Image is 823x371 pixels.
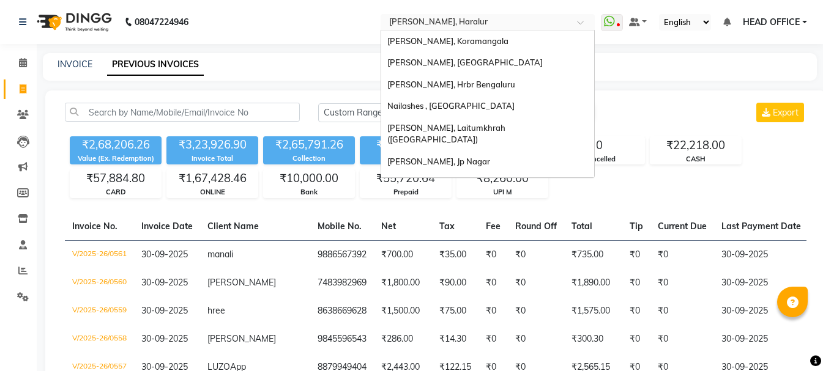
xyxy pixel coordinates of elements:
td: ₹0 [650,269,714,297]
td: ₹0 [508,240,564,269]
span: Invoice Date [141,221,193,232]
div: UPI M [457,187,548,197]
td: V/2025-26/0561 [65,240,134,269]
span: [PERSON_NAME], Laitumkhrah ([GEOGRAPHIC_DATA]) [387,123,507,145]
span: Client Name [207,221,259,232]
span: [PERSON_NAME] [207,277,276,288]
td: ₹0 [622,297,650,325]
span: Round Off [515,221,557,232]
td: ₹1,575.00 [564,297,622,325]
div: ₹55,720.64 [360,136,452,153]
td: ₹0 [622,325,650,353]
div: CASH [650,154,741,164]
td: ₹0 [650,325,714,353]
td: 9845596543 [310,325,374,353]
td: 30-09-2025 [714,297,808,325]
td: 30-09-2025 [714,325,808,353]
td: ₹1,890.00 [564,269,622,297]
td: ₹0 [479,325,508,353]
div: Prepaid [360,187,451,197]
td: ₹35.00 [432,240,479,269]
td: V/2025-26/0558 [65,325,134,353]
span: 30-09-2025 [141,305,188,316]
div: Invoice Total [166,153,258,164]
span: Total [572,221,592,232]
span: Mobile No. [318,221,362,232]
span: Fee [486,221,501,232]
td: ₹1,500.00 [374,297,432,325]
td: ₹1,800.00 [374,269,432,297]
iframe: chat widget [772,322,811,359]
span: Tip [630,221,643,232]
span: Tax [439,221,455,232]
td: ₹0 [650,240,714,269]
span: manali [207,249,233,260]
td: ₹0 [508,297,564,325]
span: Last Payment Date [721,221,801,232]
span: [PERSON_NAME], Jp Nagar [387,156,490,166]
span: [PERSON_NAME], Koramangala [387,36,508,46]
button: Export [756,103,804,122]
td: ₹0 [622,269,650,297]
div: Bank [264,187,354,197]
td: 7483982969 [310,269,374,297]
div: ₹22,218.00 [650,137,741,154]
b: 08047224946 [135,5,188,39]
div: Cancelled [554,154,644,164]
div: Collection [263,153,355,164]
td: V/2025-26/0560 [65,269,134,297]
td: ₹0 [650,297,714,325]
td: ₹0 [479,297,508,325]
td: ₹0 [508,269,564,297]
div: ₹55,720.64 [360,170,451,187]
td: V/2025-26/0559 [65,297,134,325]
span: Invoice No. [72,221,117,232]
a: PREVIOUS INVOICES [107,54,204,76]
td: ₹14.30 [432,325,479,353]
td: 9886567392 [310,240,374,269]
td: ₹300.30 [564,325,622,353]
a: INVOICE [58,59,92,70]
td: 30-09-2025 [714,269,808,297]
span: hree [207,305,225,316]
div: ₹57,884.80 [70,170,161,187]
input: Search by Name/Mobile/Email/Invoice No [65,103,300,122]
div: ₹8,260.00 [457,170,548,187]
span: [PERSON_NAME], Hrbr Bengaluru [387,79,515,89]
span: [PERSON_NAME], [GEOGRAPHIC_DATA] [387,57,543,67]
div: 0 [554,137,644,154]
td: ₹286.00 [374,325,432,353]
span: HEAD OFFICE [743,16,800,29]
td: ₹735.00 [564,240,622,269]
span: Current Due [658,221,707,232]
div: ₹3,23,926.90 [166,136,258,153]
img: logo [31,5,115,39]
td: 8638669628 [310,297,374,325]
div: Value (Ex. Redemption) [70,153,162,164]
span: [PERSON_NAME] [207,333,276,344]
td: ₹75.00 [432,297,479,325]
div: ONLINE [167,187,258,197]
span: Nailashes , [GEOGRAPHIC_DATA] [387,101,515,111]
span: Export [773,107,799,118]
div: ₹2,68,206.26 [70,136,162,153]
span: Net [381,221,396,232]
div: CARD [70,187,161,197]
td: 30-09-2025 [714,240,808,269]
span: 30-09-2025 [141,333,188,344]
ng-dropdown-panel: Options list [381,30,595,178]
div: ₹2,65,791.26 [263,136,355,153]
td: ₹0 [508,325,564,353]
td: ₹0 [479,269,508,297]
td: ₹0 [622,240,650,269]
td: ₹0 [479,240,508,269]
span: 30-09-2025 [141,277,188,288]
span: 30-09-2025 [141,249,188,260]
div: ₹1,67,428.46 [167,170,258,187]
td: ₹700.00 [374,240,432,269]
div: Redemption [360,153,452,164]
td: ₹90.00 [432,269,479,297]
div: ₹10,000.00 [264,170,354,187]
